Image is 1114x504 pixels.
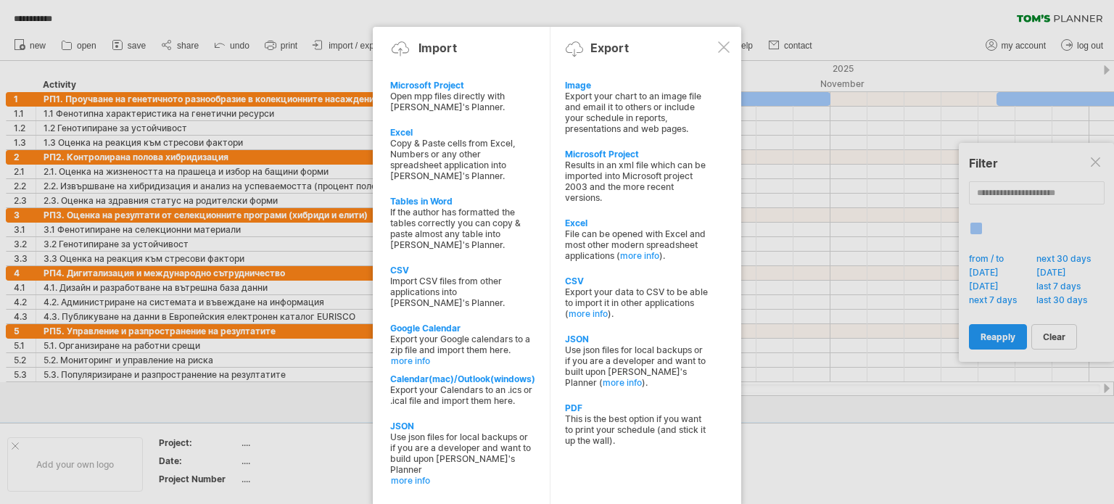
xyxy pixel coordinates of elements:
[565,218,709,228] div: Excel
[565,228,709,261] div: File can be opened with Excel and most other modern spreadsheet applications ( ).
[390,138,534,181] div: Copy & Paste cells from Excel, Numbers or any other spreadsheet application into [PERSON_NAME]'s ...
[391,475,535,486] a: more info
[390,127,534,138] div: Excel
[565,276,709,286] div: CSV
[565,80,709,91] div: Image
[565,413,709,446] div: This is the best option if you want to print your schedule (and stick it up the wall).
[418,41,457,55] div: Import
[603,377,642,388] a: more info
[590,41,629,55] div: Export
[569,308,608,319] a: more info
[565,160,709,203] div: Results in an xml file which can be imported into Microsoft project 2003 and the more recent vers...
[620,250,659,261] a: more info
[391,355,535,366] a: more info
[390,207,534,250] div: If the author has formatted the tables correctly you can copy & paste almost any table into [PERS...
[565,334,709,344] div: JSON
[565,286,709,319] div: Export your data to CSV to be able to import it in other applications ( ).
[565,91,709,134] div: Export your chart to an image file and email it to others or include your schedule in reports, pr...
[565,149,709,160] div: Microsoft Project
[565,344,709,388] div: Use json files for local backups or if you are a developer and want to built upon [PERSON_NAME]'s...
[390,196,534,207] div: Tables in Word
[565,402,709,413] div: PDF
